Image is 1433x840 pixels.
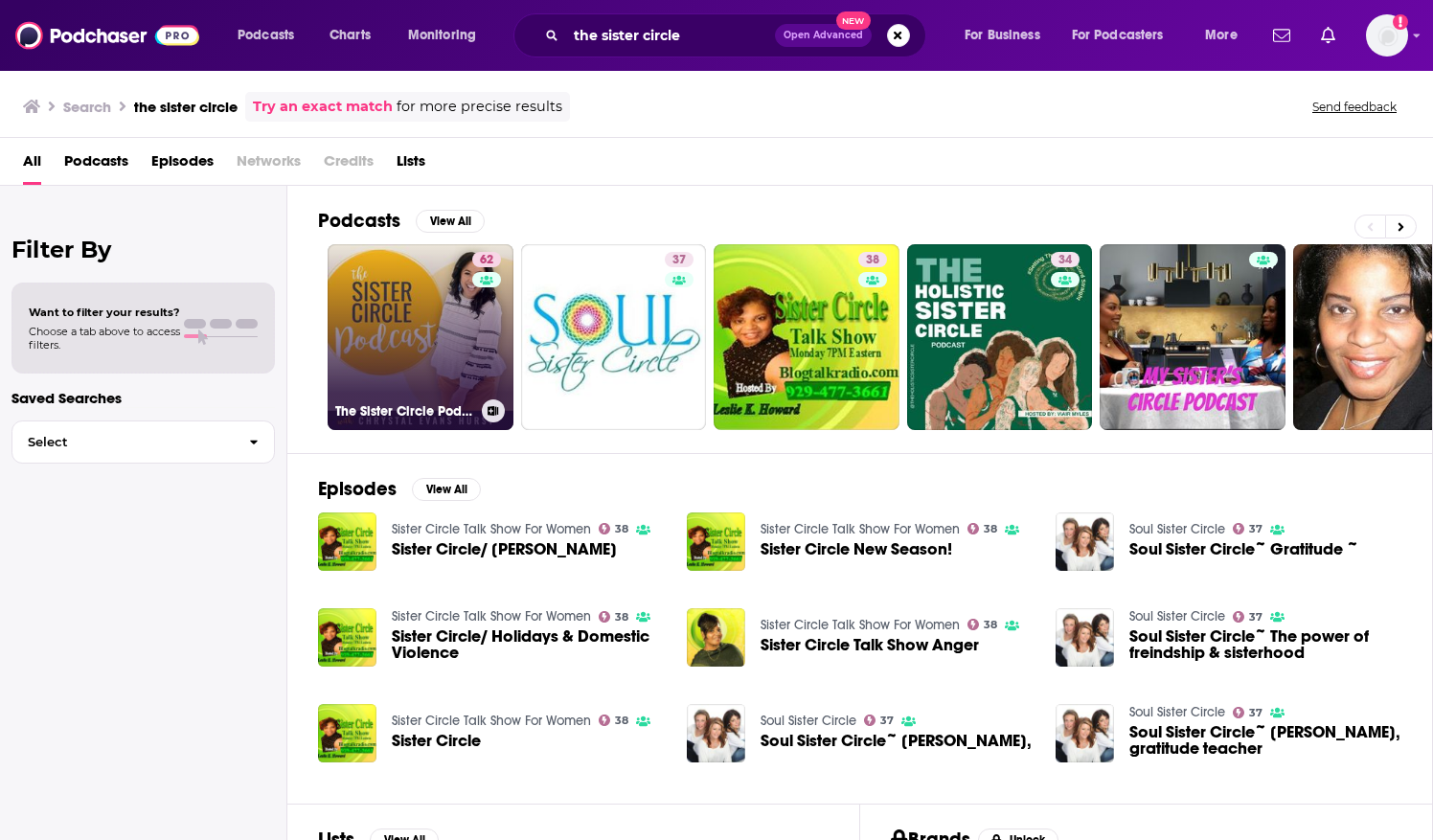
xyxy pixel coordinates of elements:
[1366,14,1408,57] img: User Profile
[599,611,629,623] a: 38
[687,512,745,571] img: Sister Circle New Season!
[880,716,894,725] span: 37
[11,236,275,263] h2: Filter By
[1129,704,1225,720] a: Soul Sister Circle
[64,146,128,185] a: Podcasts
[1059,20,1192,51] button: open menu
[237,146,301,185] span: Networks
[1249,613,1262,622] span: 37
[672,251,686,270] span: 37
[318,209,485,233] a: PodcastsView All
[1056,512,1114,571] img: Soul Sister Circle~ Gratitude ~
[615,613,628,622] span: 38
[1129,628,1401,661] a: Soul Sister Circle~ The power of freindship & sisterhood
[761,617,960,633] a: Sister Circle Talk Show For Women
[1192,20,1262,51] button: open menu
[392,521,591,537] a: Sister Circle Talk Show For Women
[615,716,628,725] span: 38
[1233,707,1263,718] a: 37
[967,523,998,534] a: 38
[566,20,775,51] input: Search podcasts, credits, & more...
[1366,14,1408,57] span: Logged in as ShellB
[324,146,374,185] span: Credits
[665,252,694,267] a: 37
[1072,22,1164,49] span: For Podcasters
[836,11,871,30] span: New
[318,477,397,501] h2: Episodes
[599,715,629,726] a: 38
[11,389,275,407] p: Saved Searches
[1393,14,1408,30] svg: Add a profile image
[318,209,400,233] h2: Podcasts
[858,252,887,267] a: 38
[63,98,111,116] h3: Search
[12,436,234,448] span: Select
[392,628,664,661] a: Sister Circle/ Holidays & Domestic Violence
[412,478,481,501] button: View All
[761,637,979,653] a: Sister Circle Talk Show Anger
[1313,19,1343,52] a: Show notifications dropdown
[1056,704,1114,762] img: Soul Sister Circle~ Michele Laub, gratitude teacher
[967,619,998,630] a: 38
[480,251,493,270] span: 62
[392,713,591,729] a: Sister Circle Talk Show For Women
[984,525,997,534] span: 38
[907,244,1093,430] a: 34
[238,22,294,49] span: Podcasts
[532,13,944,57] div: Search podcasts, credits, & more...
[318,704,376,762] img: Sister Circle
[615,525,628,534] span: 38
[1129,541,1358,557] span: Soul Sister Circle~ Gratitude ~
[984,621,997,629] span: 38
[318,608,376,667] a: Sister Circle/ Holidays & Domestic Violence
[397,146,425,185] a: Lists
[521,244,707,430] a: 37
[761,733,1032,749] span: Soul Sister Circle~ [PERSON_NAME],
[224,20,319,51] button: open menu
[1129,608,1225,624] a: Soul Sister Circle
[687,608,745,667] img: Sister Circle Talk Show Anger
[1249,709,1262,717] span: 37
[317,20,382,51] a: Charts
[408,22,476,49] span: Monitoring
[11,420,275,464] button: Select
[15,17,199,54] img: Podchaser - Follow, Share and Rate Podcasts
[687,704,745,762] img: Soul Sister Circle~ Echo Bodine,
[392,733,481,749] a: Sister Circle
[23,146,41,185] span: All
[761,521,960,537] a: Sister Circle Talk Show For Women
[318,477,481,501] a: EpisodesView All
[29,325,180,352] span: Choose a tab above to access filters.
[330,22,371,49] span: Charts
[864,715,895,726] a: 37
[1129,521,1225,537] a: Soul Sister Circle
[1366,14,1408,57] button: Show profile menu
[951,20,1064,51] button: open menu
[29,306,180,319] span: Want to filter your results?
[714,244,899,430] a: 38
[392,541,617,557] span: Sister Circle/ [PERSON_NAME]
[761,541,952,557] span: Sister Circle New Season!
[392,541,617,557] a: Sister Circle/ Bernadette Harold
[1249,525,1262,534] span: 37
[1058,251,1072,270] span: 34
[318,512,376,571] img: Sister Circle/ Bernadette Harold
[151,146,214,185] a: Episodes
[1233,611,1263,623] a: 37
[1205,22,1238,49] span: More
[134,98,238,116] h3: the sister circle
